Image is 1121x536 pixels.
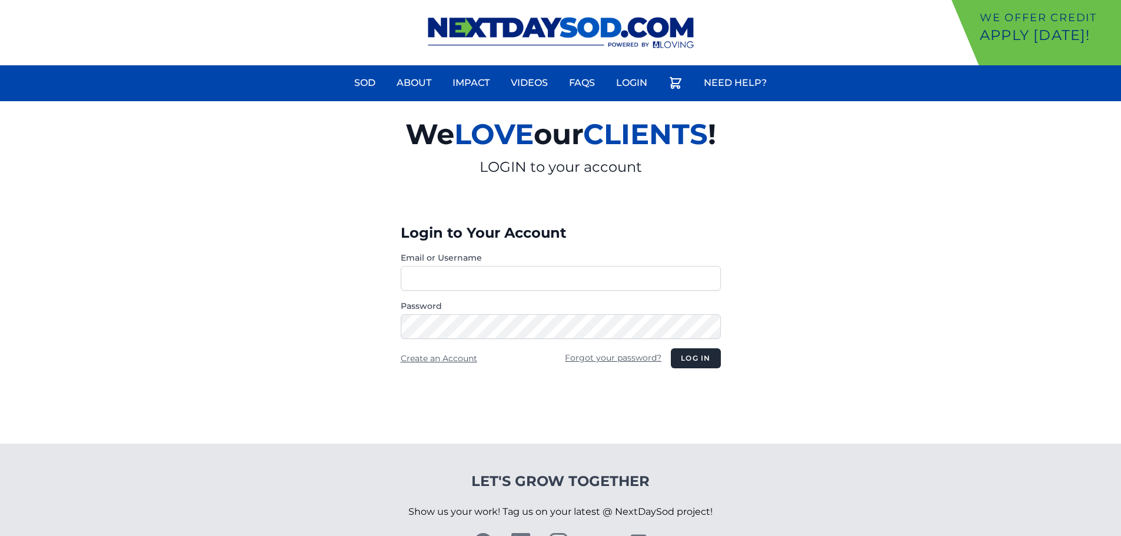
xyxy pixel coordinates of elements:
a: About [390,69,438,97]
p: Show us your work! Tag us on your latest @ NextDaySod project! [408,491,713,533]
a: Login [609,69,654,97]
a: Sod [347,69,382,97]
p: Apply [DATE]! [980,26,1116,45]
span: LOVE [454,117,534,151]
label: Email or Username [401,252,721,264]
a: Forgot your password? [565,352,661,363]
h4: Let's Grow Together [408,472,713,491]
a: FAQs [562,69,602,97]
span: CLIENTS [583,117,708,151]
p: We offer Credit [980,9,1116,26]
h2: We our ! [269,111,853,158]
a: Videos [504,69,555,97]
a: Need Help? [697,69,774,97]
p: LOGIN to your account [269,158,853,177]
a: Impact [445,69,497,97]
h3: Login to Your Account [401,224,721,242]
label: Password [401,300,721,312]
a: Create an Account [401,353,477,364]
button: Log in [671,348,720,368]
